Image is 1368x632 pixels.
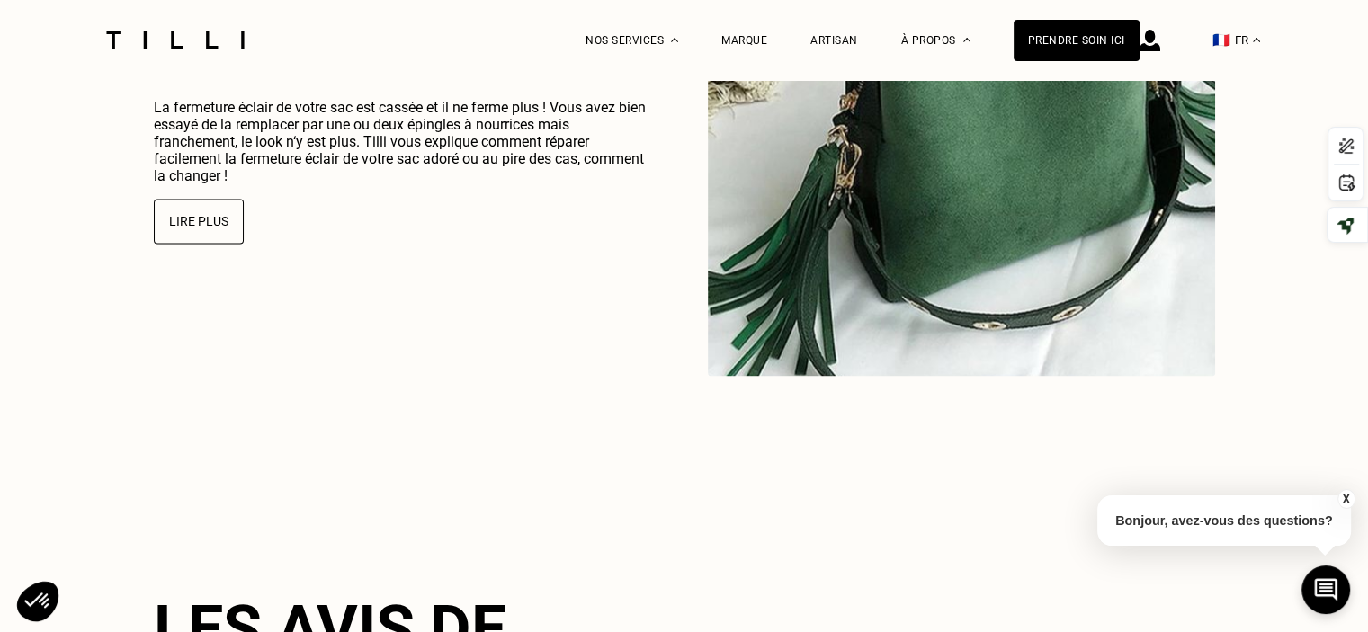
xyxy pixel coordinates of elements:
[671,38,678,42] img: Menu déroulant
[721,34,767,47] a: Marque
[1212,31,1230,49] span: 🇫🇷
[1253,38,1260,42] img: menu déroulant
[963,38,970,42] img: Menu déroulant à propos
[1097,495,1351,546] p: Bonjour, avez-vous des questions?
[1014,20,1140,61] a: Prendre soin ici
[1337,489,1355,509] button: X
[1140,30,1160,51] img: icône connexion
[100,31,251,49] img: Logo du service de couturière Tilli
[154,199,244,244] button: Lire plus
[810,34,858,47] a: Artisan
[154,99,646,184] span: La fermeture éclair de votre sac est cassée et il ne ferme plus ! Vous avez bien essayé de la rem...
